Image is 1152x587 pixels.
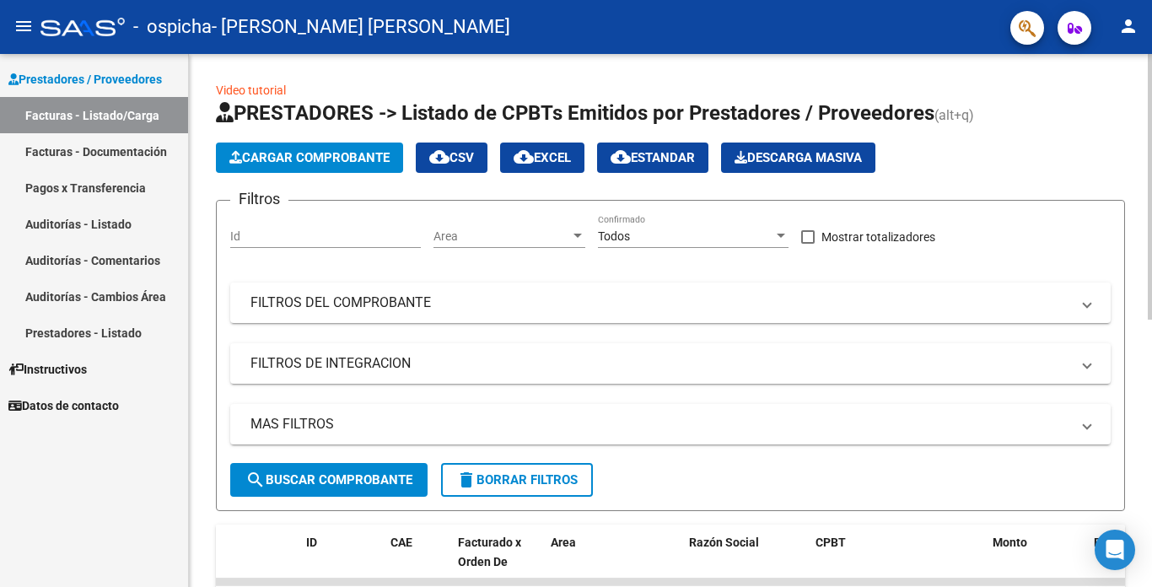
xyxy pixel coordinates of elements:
span: CPBT [816,536,846,549]
mat-icon: search [245,470,266,490]
span: Razón Social [689,536,759,549]
span: Cargar Comprobante [229,150,390,165]
span: Buscar Comprobante [245,472,412,487]
span: ID [306,536,317,549]
span: PRESTADORES -> Listado de CPBTs Emitidos por Prestadores / Proveedores [216,101,934,125]
span: Estandar [611,150,695,165]
div: Open Intercom Messenger [1095,530,1135,570]
span: - ospicha [133,8,212,46]
span: Facturado x Orden De [458,536,521,568]
span: Monto [993,536,1027,549]
button: Estandar [597,143,708,173]
mat-expansion-panel-header: FILTROS DE INTEGRACION [230,343,1111,384]
mat-icon: menu [13,16,34,36]
mat-icon: cloud_download [514,147,534,167]
span: EXCEL [514,150,571,165]
mat-expansion-panel-header: MAS FILTROS [230,404,1111,444]
mat-icon: person [1118,16,1139,36]
button: Cargar Comprobante [216,143,403,173]
a: Video tutorial [216,83,286,97]
span: Instructivos [8,360,87,379]
span: Area [551,536,576,549]
span: Prestadores / Proveedores [8,70,162,89]
span: Borrar Filtros [456,472,578,487]
span: (alt+q) [934,107,974,123]
span: Area [433,229,570,244]
button: Descarga Masiva [721,143,875,173]
mat-panel-title: FILTROS DEL COMPROBANTE [250,293,1070,312]
mat-icon: delete [456,470,476,490]
span: CSV [429,150,474,165]
mat-panel-title: MAS FILTROS [250,415,1070,434]
button: Buscar Comprobante [230,463,428,497]
span: CAE [390,536,412,549]
span: Descarga Masiva [735,150,862,165]
span: Todos [598,229,630,243]
button: EXCEL [500,143,584,173]
span: - [PERSON_NAME] [PERSON_NAME] [212,8,510,46]
mat-icon: cloud_download [611,147,631,167]
button: CSV [416,143,487,173]
span: Mostrar totalizadores [821,227,935,247]
mat-expansion-panel-header: FILTROS DEL COMPROBANTE [230,283,1111,323]
button: Borrar Filtros [441,463,593,497]
mat-icon: cloud_download [429,147,449,167]
span: Datos de contacto [8,396,119,415]
h3: Filtros [230,187,288,211]
mat-panel-title: FILTROS DE INTEGRACION [250,354,1070,373]
app-download-masive: Descarga masiva de comprobantes (adjuntos) [721,143,875,173]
